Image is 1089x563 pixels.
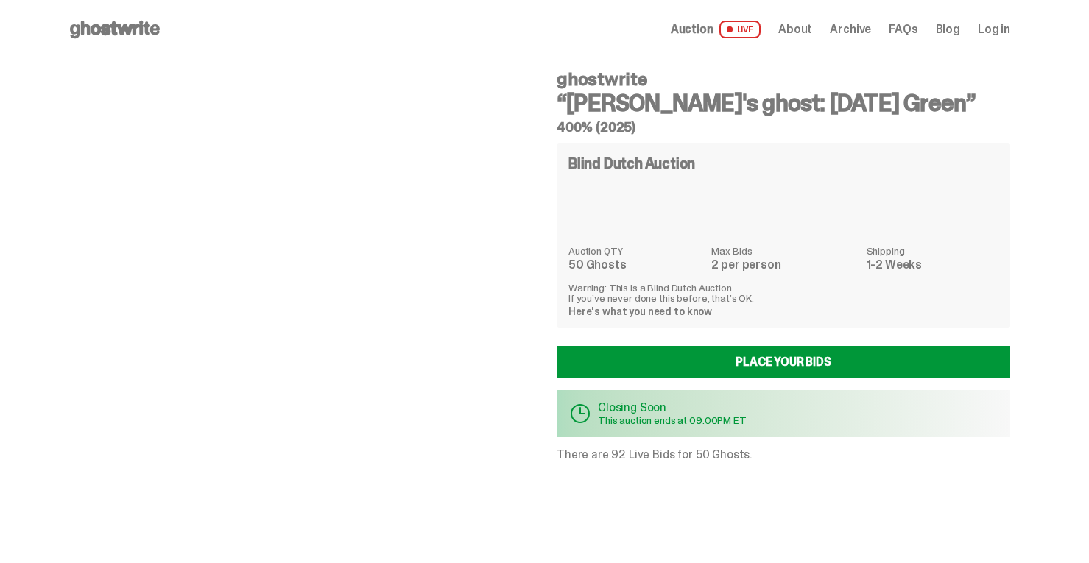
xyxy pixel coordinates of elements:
[568,156,695,171] h4: Blind Dutch Auction
[598,402,747,414] p: Closing Soon
[557,346,1010,378] a: Place your Bids
[936,24,960,35] a: Blog
[557,71,1010,88] h4: ghostwrite
[557,91,1010,115] h3: “[PERSON_NAME]'s ghost: [DATE] Green”
[711,259,857,271] dd: 2 per person
[830,24,871,35] a: Archive
[568,305,712,318] a: Here's what you need to know
[568,246,702,256] dt: Auction QTY
[889,24,917,35] a: FAQs
[568,259,702,271] dd: 50 Ghosts
[671,24,713,35] span: Auction
[978,24,1010,35] a: Log in
[719,21,761,38] span: LIVE
[867,259,998,271] dd: 1-2 Weeks
[557,121,1010,134] h5: 400% (2025)
[568,283,998,303] p: Warning: This is a Blind Dutch Auction. If you’ve never done this before, that’s OK.
[557,449,1010,461] p: There are 92 Live Bids for 50 Ghosts.
[778,24,812,35] a: About
[711,246,857,256] dt: Max Bids
[671,21,761,38] a: Auction LIVE
[598,415,747,425] p: This auction ends at 09:00PM ET
[867,246,998,256] dt: Shipping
